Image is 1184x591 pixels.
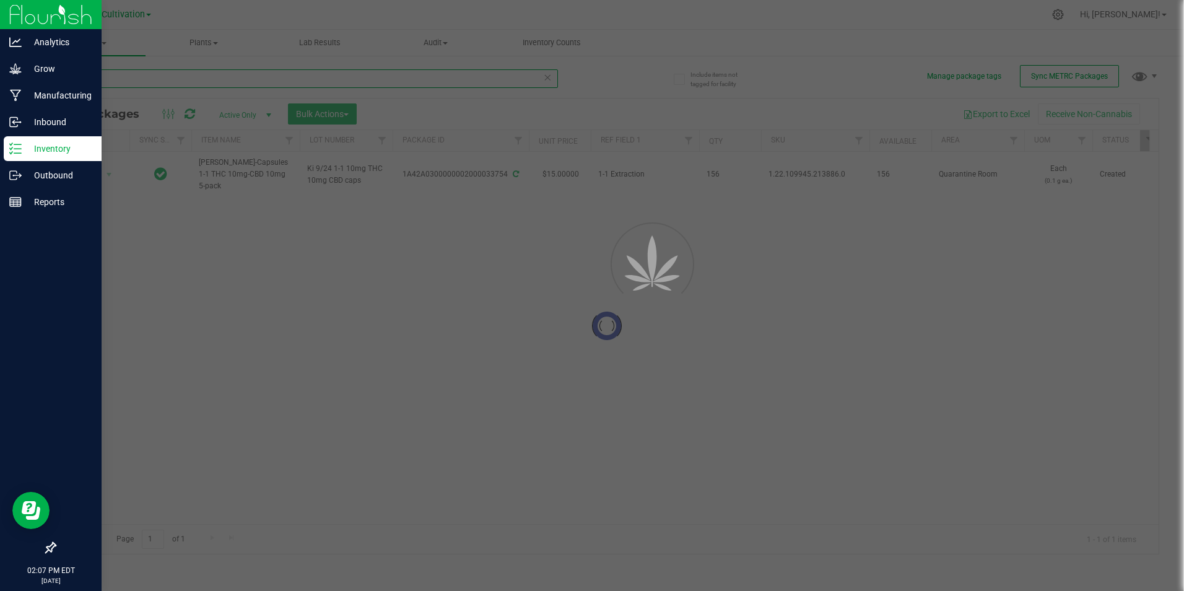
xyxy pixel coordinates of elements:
p: Manufacturing [22,88,96,103]
iframe: Resource center [12,492,50,529]
inline-svg: Outbound [9,169,22,182]
inline-svg: Analytics [9,36,22,48]
p: Inbound [22,115,96,129]
p: Grow [22,61,96,76]
p: Analytics [22,35,96,50]
inline-svg: Manufacturing [9,89,22,102]
p: Outbound [22,168,96,183]
inline-svg: Inbound [9,116,22,128]
p: 02:07 PM EDT [6,565,96,576]
inline-svg: Reports [9,196,22,208]
p: Inventory [22,141,96,156]
inline-svg: Inventory [9,142,22,155]
p: Reports [22,195,96,209]
inline-svg: Grow [9,63,22,75]
p: [DATE] [6,576,96,585]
